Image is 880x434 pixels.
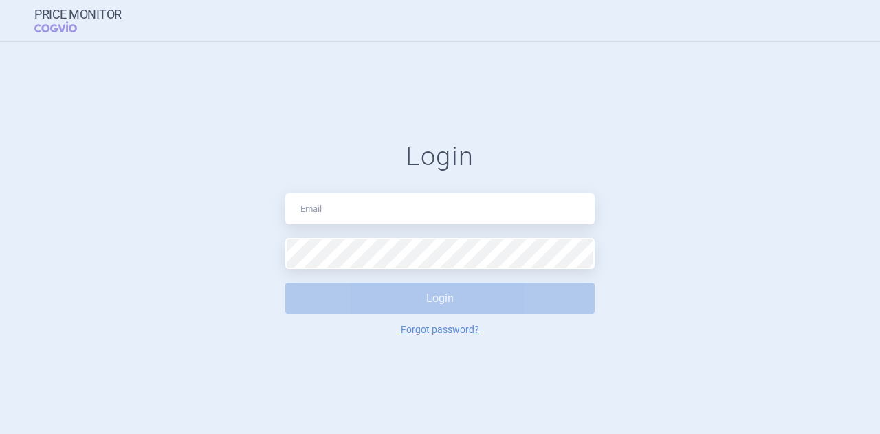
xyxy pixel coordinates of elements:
[285,193,595,224] input: Email
[34,21,96,32] span: COGVIO
[34,8,122,34] a: Price MonitorCOGVIO
[401,325,479,334] a: Forgot password?
[285,283,595,314] button: Login
[285,141,595,173] h1: Login
[34,8,122,21] strong: Price Monitor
